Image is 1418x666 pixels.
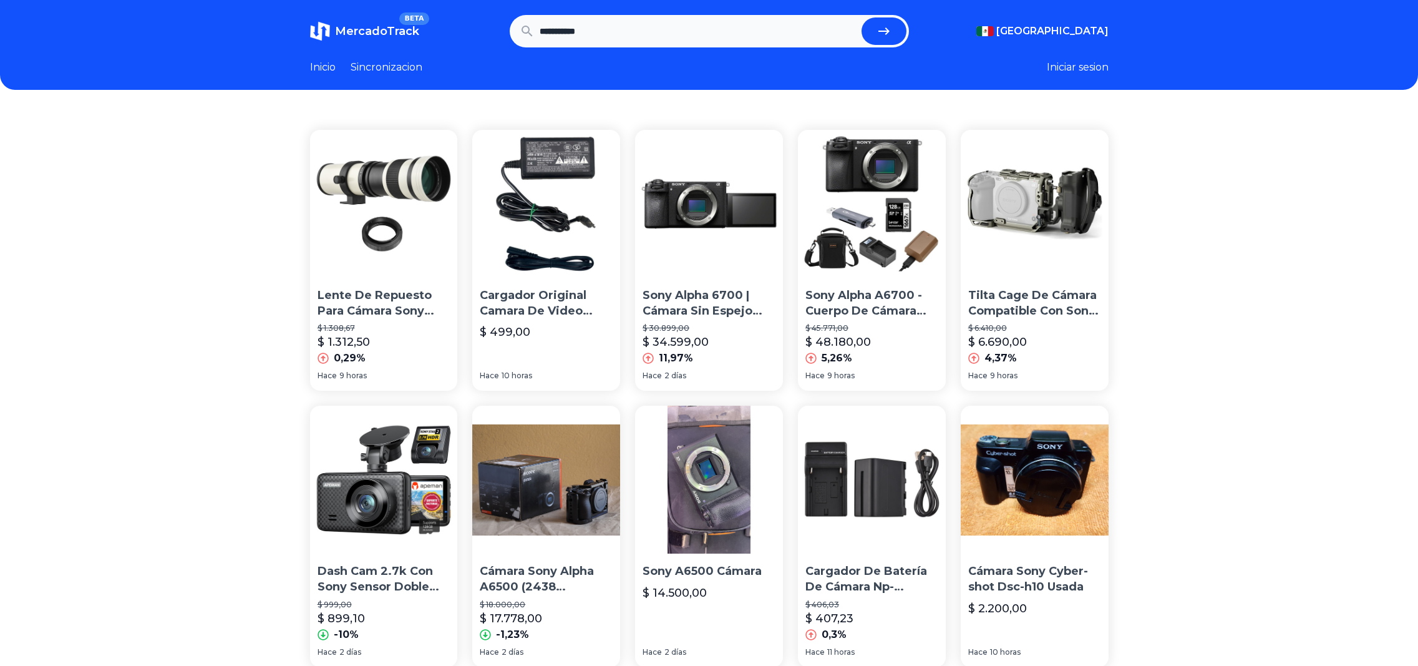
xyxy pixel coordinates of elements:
[976,24,1109,39] button: [GEOGRAPHIC_DATA]
[822,351,852,366] p: 5,26%
[334,627,359,642] p: -10%
[339,647,361,657] span: 2 días
[805,647,825,657] span: Hace
[643,288,775,319] p: Sony Alpha 6700 | Cámara Sin Espejo Aps-c
[339,371,367,381] span: 9 horas
[310,130,458,278] img: Lente De Repuesto Para Cámara Sony F/8.3-16 A200 A33 Lens Mf
[643,647,662,657] span: Hace
[822,627,847,642] p: 0,3%
[480,371,499,381] span: Hace
[968,647,988,657] span: Hace
[480,323,530,341] p: $ 499,00
[1047,60,1109,75] button: Iniciar sesion
[472,406,620,554] img: Cámara Sony Alpha A6500 (2438 Disparos) + Jaula Smallrig
[643,333,709,351] p: $ 34.599,00
[310,60,336,75] a: Inicio
[643,584,707,602] p: $ 14.500,00
[990,371,1017,381] span: 9 horas
[480,600,613,610] p: $ 18.000,00
[961,406,1109,554] img: Cámara Sony Cyber-shot Dsc-h10 Usada
[480,288,613,319] p: Cargador Original Camara De Video Sony Handycam Ac-l15
[472,130,620,278] img: Cargador Original Camara De Video Sony Handycam Ac-l15
[318,323,450,333] p: $ 1.308,67
[318,600,450,610] p: $ 999,00
[976,26,994,36] img: Mexico
[968,371,988,381] span: Hace
[643,564,775,579] p: Sony A6500 Cámara
[502,371,532,381] span: 10 horas
[984,351,1017,366] p: 4,37%
[310,130,458,391] a: Lente De Repuesto Para Cámara Sony F/8.3-16 A200 A33 Lens MfLente De Repuesto Para Cámara Sony F/...
[310,21,330,41] img: MercadoTrack
[798,406,946,554] img: Cargador De Batería De Cámara Np-f960/np-f970 Para Sony
[961,130,1109,278] img: Tilta Cage De Cámara Compatible Con Sony Fx3/fx30 V2 | Base
[351,60,422,75] a: Sincronizacion
[643,323,775,333] p: $ 30.899,00
[798,130,946,278] img: Sony Alpha A6700 - Cuerpo De Cámara Sin Espejo Con Bolsa De
[827,371,855,381] span: 9 horas
[659,351,693,366] p: 11,97%
[310,406,458,554] img: Dash Cam 2.7k Con Sony Sensor Doble Cámara Visión Nocturna
[318,610,365,627] p: $ 899,10
[968,564,1101,595] p: Cámara Sony Cyber-shot Dsc-h10 Usada
[480,564,613,595] p: Cámara Sony Alpha A6500 (2438 Disparos) + [PERSON_NAME]
[310,21,419,41] a: MercadoTrackBETA
[805,564,938,595] p: Cargador De Batería De Cámara Np-f960/np-f970 Para Sony
[335,24,419,38] span: MercadoTrack
[996,24,1109,39] span: [GEOGRAPHIC_DATA]
[798,130,946,391] a: Sony Alpha A6700 - Cuerpo De Cámara Sin Espejo Con Bolsa DeSony Alpha A6700 - Cuerpo De Cámara Si...
[805,323,938,333] p: $ 45.771,00
[827,647,855,657] span: 11 horas
[334,351,366,366] p: 0,29%
[968,600,1027,617] p: $ 2.200,00
[664,647,686,657] span: 2 días
[664,371,686,381] span: 2 días
[502,647,523,657] span: 2 días
[968,288,1101,319] p: Tilta Cage De Cámara Compatible Con Sony Fx3/fx30 V2 | Base
[480,647,499,657] span: Hace
[635,406,783,554] img: Sony A6500 Cámara
[496,627,529,642] p: -1,23%
[318,333,370,351] p: $ 1.312,50
[318,371,337,381] span: Hace
[472,130,620,391] a: Cargador Original Camara De Video Sony Handycam Ac-l15Cargador Original Camara De Video Sony Hand...
[399,12,429,25] span: BETA
[805,333,871,351] p: $ 48.180,00
[805,288,938,319] p: Sony Alpha A6700 - Cuerpo De Cámara Sin Espejo Con Bolsa De
[990,647,1021,657] span: 10 horas
[635,130,783,391] a: Sony Alpha 6700 | Cámara Sin Espejo Aps-cSony Alpha 6700 | Cámara Sin Espejo Aps-c$ 30.899,00$ 34...
[805,371,825,381] span: Hace
[318,647,337,657] span: Hace
[635,130,783,278] img: Sony Alpha 6700 | Cámara Sin Espejo Aps-c
[480,610,542,627] p: $ 17.778,00
[805,600,938,610] p: $ 406,03
[961,130,1109,391] a: Tilta Cage De Cámara Compatible Con Sony Fx3/fx30 V2 | BaseTilta Cage De Cámara Compatible Con So...
[318,288,450,319] p: Lente De Repuesto Para Cámara Sony F/8.3-16 A200 A33 Lens Mf
[968,333,1027,351] p: $ 6.690,00
[968,323,1101,333] p: $ 6.410,00
[318,564,450,595] p: Dash Cam 2.7k Con Sony Sensor Doble Cámara Visión Nocturna
[643,371,662,381] span: Hace
[805,610,853,627] p: $ 407,23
